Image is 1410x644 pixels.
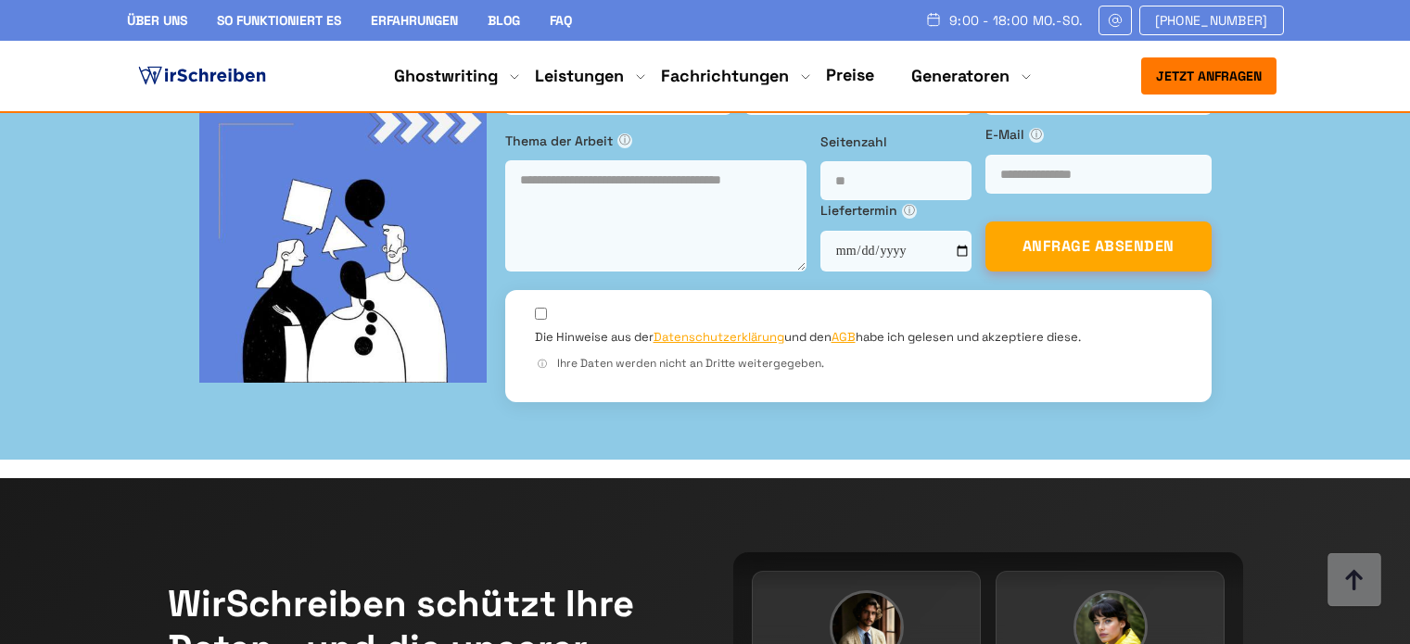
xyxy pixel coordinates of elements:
[1029,128,1044,143] span: ⓘ
[217,12,341,29] a: So funktioniert es
[911,65,1010,87] a: Generatoren
[902,204,917,219] span: ⓘ
[1155,13,1268,28] span: [PHONE_NUMBER]
[488,12,520,29] a: Blog
[985,221,1212,271] button: ANFRAGE ABSENDEN
[925,12,942,27] img: Schedule
[535,355,1182,373] div: Ihre Daten werden nicht an Dritte weitergegeben.
[1327,553,1382,609] img: button top
[661,65,789,87] a: Fachrichtungen
[820,132,972,152] label: Seitenzahl
[617,133,632,148] span: ⓘ
[949,13,1084,28] span: 9:00 - 18:00 Mo.-So.
[134,62,270,90] img: logo ghostwriter-österreich
[1139,6,1284,35] a: [PHONE_NUMBER]
[985,124,1212,145] label: E-Mail
[826,64,874,85] a: Preise
[371,12,458,29] a: Erfahrungen
[535,357,550,372] span: ⓘ
[394,65,498,87] a: Ghostwriting
[505,131,807,151] label: Thema der Arbeit
[127,12,187,29] a: Über uns
[654,329,784,345] a: Datenschutzerklärung
[535,329,1081,346] label: Die Hinweise aus der und den habe ich gelesen und akzeptiere diese.
[1141,57,1277,95] button: Jetzt anfragen
[1107,13,1124,28] img: Email
[535,65,624,87] a: Leistungen
[832,329,856,345] a: AGB
[550,12,572,29] a: FAQ
[199,95,487,383] img: bg
[820,200,972,221] label: Liefertermin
